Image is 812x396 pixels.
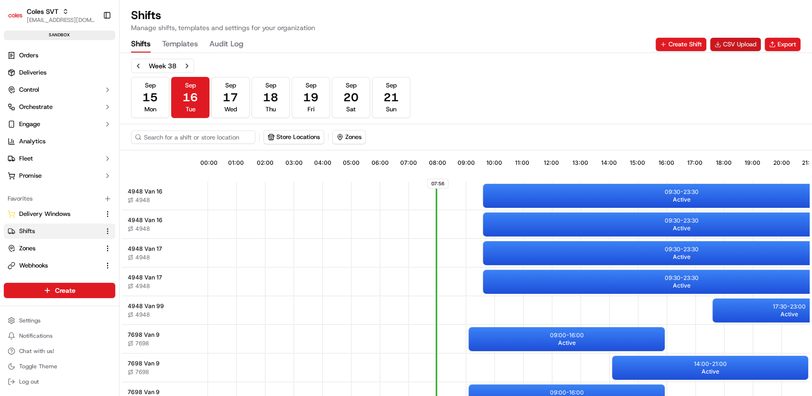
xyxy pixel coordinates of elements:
[292,77,330,118] button: Sep19Fri
[4,329,115,342] button: Notifications
[10,38,174,54] p: Welcome 👋
[307,105,315,114] span: Fri
[128,196,150,204] button: 4948
[263,130,324,144] button: Store Locations
[264,130,324,144] button: Store Locations
[135,368,149,376] span: 7698
[131,77,169,118] button: Sep15Mon
[673,253,691,261] span: Active
[665,274,699,282] p: 09:30 - 23:30
[665,188,699,196] p: 09:30 - 23:30
[285,159,303,167] span: 03:00
[128,311,150,319] button: 4948
[386,81,397,90] span: Sep
[4,360,115,373] button: Toggle Theme
[19,139,73,148] span: Knowledge Base
[4,191,115,206] div: Favorites
[314,159,331,167] span: 04:00
[765,38,801,51] button: Export
[687,159,702,167] span: 17:00
[4,4,99,27] button: Coles SVTColes SVT[EMAIL_ADDRESS][DOMAIN_NAME]
[601,159,617,167] span: 14:00
[19,51,38,60] span: Orders
[19,261,48,270] span: Webhooks
[306,81,317,90] span: Sep
[343,159,360,167] span: 05:00
[19,317,41,324] span: Settings
[128,274,162,281] span: 4948 Van 17
[10,91,27,108] img: 1736555255976-a54dd68f-1ca7-489b-9aae-adbdc363a1c4
[4,258,115,273] button: Webhooks
[200,159,218,167] span: 00:00
[128,302,164,310] span: 4948 Van 99
[4,206,115,222] button: Delivery Windows
[128,388,160,396] span: 7698 Van 9
[702,368,719,375] span: Active
[458,159,475,167] span: 09:00
[225,81,236,90] span: Sep
[128,368,149,376] button: 7698
[4,99,115,115] button: Orchestrate
[558,339,576,347] span: Active
[128,331,160,339] span: 7698 Van 9
[186,105,196,114] span: Tue
[19,227,35,235] span: Shifts
[143,90,158,105] span: 15
[223,90,238,105] span: 17
[33,91,157,101] div: Start new chat
[673,282,691,289] span: Active
[135,340,149,347] span: 7698
[515,159,529,167] span: 11:00
[128,188,163,195] span: 4948 Van 16
[486,159,502,167] span: 10:00
[4,117,115,132] button: Engage
[710,38,761,51] button: CSV Upload
[77,135,157,152] a: 💻API Documentation
[128,254,150,261] button: 4948
[135,311,150,319] span: 4948
[257,159,274,167] span: 02:00
[90,139,154,148] span: API Documentation
[183,90,198,105] span: 16
[211,77,250,118] button: Sep17Wed
[630,159,645,167] span: 15:00
[27,16,95,24] button: [EMAIL_ADDRESS][DOMAIN_NAME]
[745,159,760,167] span: 19:00
[665,246,699,253] p: 09:30 - 23:30
[427,179,449,189] span: 07:56
[4,344,115,358] button: Chat with us!
[19,363,57,370] span: Toggle Theme
[386,105,396,114] span: Sun
[135,225,150,233] span: 4948
[128,216,163,224] span: 4948 Van 16
[163,94,174,106] button: Start new chat
[6,135,77,152] a: 📗Knowledge Base
[128,282,150,290] button: 4948
[265,81,276,90] span: Sep
[716,159,732,167] span: 18:00
[656,38,706,51] button: Create Shift
[19,68,46,77] span: Deliveries
[25,62,172,72] input: Got a question? Start typing here...
[572,159,588,167] span: 13:00
[128,245,162,253] span: 4948 Van 17
[4,241,115,256] button: Zones
[185,81,196,90] span: Sep
[149,61,176,71] div: Week 38
[19,154,33,163] span: Fleet
[4,65,115,80] a: Deliveries
[658,159,674,167] span: 16:00
[4,224,115,239] button: Shifts
[19,210,70,218] span: Delivery Windows
[10,10,29,29] img: Nash
[346,81,357,90] span: Sep
[8,261,100,270] a: Webhooks
[333,130,365,144] button: Zones
[332,77,370,118] button: Sep20Sat
[209,36,243,53] button: Audit Log
[19,332,53,340] span: Notifications
[303,90,318,105] span: 19
[224,105,237,114] span: Wed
